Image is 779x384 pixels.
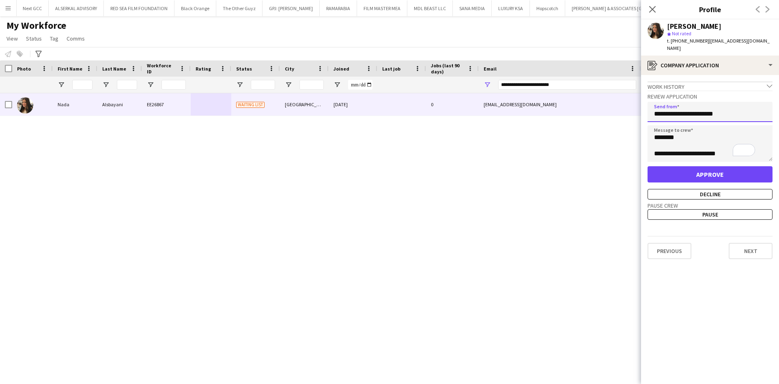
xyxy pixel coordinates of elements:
[641,4,779,15] h3: Profile
[648,202,773,209] h3: Pause crew
[196,66,211,72] span: Rating
[236,81,243,88] button: Open Filter Menu
[216,0,263,16] button: The Other Guyz
[17,66,31,72] span: Photo
[174,0,216,16] button: Black Orange
[263,0,320,16] button: GPJ: [PERSON_NAME]
[492,0,530,16] button: LUXURY KSA
[431,62,464,75] span: Jobs (last 90 days)
[251,80,275,90] input: Status Filter Input
[53,93,97,116] div: Nada
[67,35,85,42] span: Comms
[648,243,691,259] button: Previous
[63,33,88,44] a: Comms
[479,93,641,116] div: [EMAIL_ADDRESS][DOMAIN_NAME]
[16,0,49,16] button: Next GCC
[285,66,294,72] span: City
[97,93,142,116] div: Alsbayani
[329,93,377,116] div: [DATE]
[47,33,62,44] a: Tag
[147,62,176,75] span: Workforce ID
[50,35,58,42] span: Tag
[49,0,104,16] button: ALSERKAL ADVISORY
[484,81,491,88] button: Open Filter Menu
[565,0,689,16] button: [PERSON_NAME] & ASSOCIATES [GEOGRAPHIC_DATA]
[648,209,773,220] button: Pause
[102,81,110,88] button: Open Filter Menu
[299,80,324,90] input: City Filter Input
[58,66,82,72] span: First Name
[3,33,21,44] a: View
[280,93,329,116] div: [GEOGRAPHIC_DATA], [GEOGRAPHIC_DATA]
[23,33,45,44] a: Status
[334,66,349,72] span: Joined
[142,93,191,116] div: EE26867
[348,80,372,90] input: Joined Filter Input
[102,66,126,72] span: Last Name
[58,81,65,88] button: Open Filter Menu
[667,38,770,51] span: | [EMAIL_ADDRESS][DOMAIN_NAME]
[236,66,252,72] span: Status
[382,66,400,72] span: Last job
[285,81,292,88] button: Open Filter Menu
[648,189,773,200] button: Decline
[26,35,42,42] span: Status
[648,125,773,162] textarea: To enrich screen reader interactions, please activate Accessibility in Grammarly extension settings
[648,166,773,182] button: Approve
[161,80,186,90] input: Workforce ID Filter Input
[426,93,479,116] div: 0
[334,81,341,88] button: Open Filter Menu
[6,35,18,42] span: View
[407,0,453,16] button: MDL BEAST LLC
[672,30,691,36] span: Not rated
[530,0,565,16] button: Hopscotch
[641,56,779,75] div: Company application
[648,82,773,90] div: Work history
[320,0,357,16] button: RAMARABIA
[147,81,154,88] button: Open Filter Menu
[484,66,497,72] span: Email
[72,80,93,90] input: First Name Filter Input
[17,97,33,114] img: Nada Alsbayani
[667,23,721,30] div: [PERSON_NAME]
[498,80,636,90] input: Email Filter Input
[729,243,773,259] button: Next
[648,93,773,100] h3: Review Application
[357,0,407,16] button: FILM MASTER MEA
[453,0,492,16] button: SANA MEDIA
[236,102,265,108] span: Waiting list
[104,0,174,16] button: RED SEA FILM FOUNDATION
[34,49,43,59] app-action-btn: Advanced filters
[117,80,137,90] input: Last Name Filter Input
[6,19,66,32] span: My Workforce
[667,38,709,44] span: t. [PHONE_NUMBER]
